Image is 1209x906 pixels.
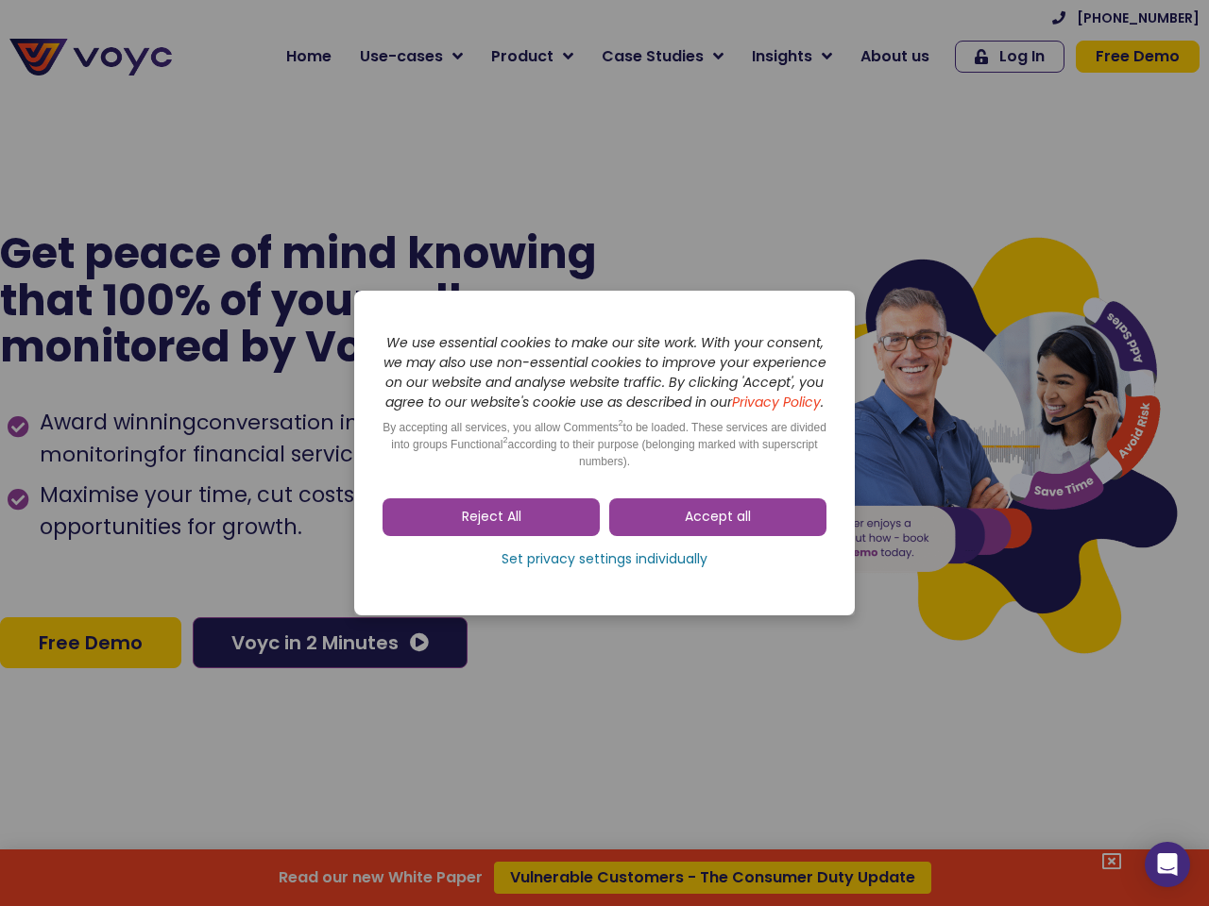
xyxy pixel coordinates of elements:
a: Reject All [383,498,600,536]
i: We use essential cookies to make our site work. With your consent, we may also use non-essential ... [383,333,826,411]
span: By accepting all services, you allow Comments to be loaded. These services are divided into group... [383,421,826,468]
sup: 2 [619,418,623,428]
span: Set privacy settings individually [502,550,707,569]
a: Set privacy settings individually [383,545,826,574]
span: Reject All [462,508,521,527]
sup: 2 [502,435,507,445]
a: Accept all [609,498,826,536]
span: Accept all [685,508,751,527]
a: Privacy Policy [732,393,821,411]
div: Open Intercom Messenger [1145,842,1190,887]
